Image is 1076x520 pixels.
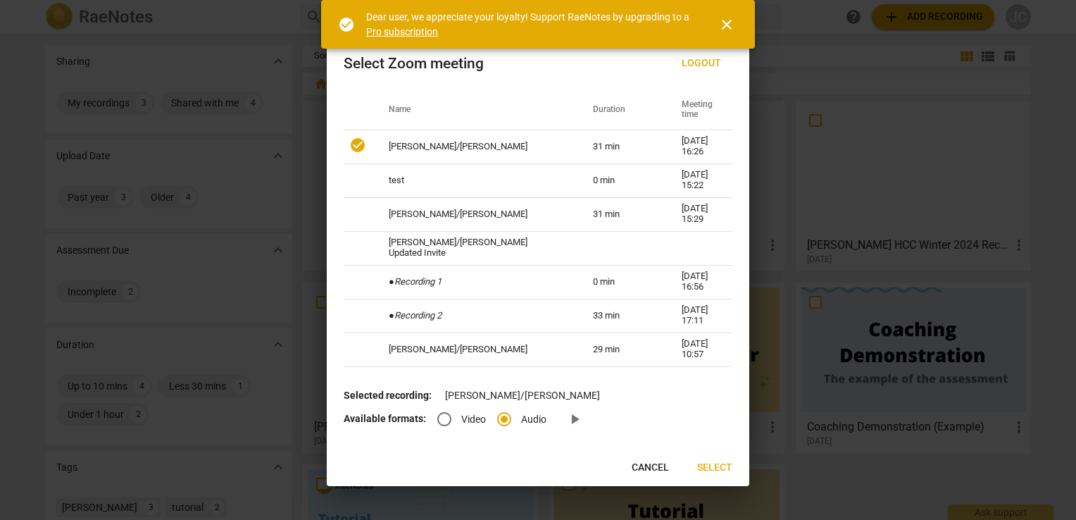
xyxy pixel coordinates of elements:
span: Audio [521,412,546,427]
td: 0 min [576,265,665,299]
i: Recording 1 [394,276,442,287]
td: ● [372,299,576,333]
td: [DATE] 15:22 [665,163,732,197]
td: [DATE] 10:57 [665,333,732,366]
td: 31 min [576,197,665,231]
th: Duration [576,90,665,130]
td: [DATE] 17:11 [665,299,732,333]
td: [DATE] 15:29 [665,197,732,231]
span: check_circle [338,16,355,33]
b: Selected recording: [344,390,432,401]
td: test [372,163,576,197]
td: [PERSON_NAME]/[PERSON_NAME] Updated Invite [372,231,576,265]
div: Select Zoom meeting [344,55,484,73]
i: Recording 2 [394,310,442,321]
button: Logout [670,51,732,76]
td: 31 min [576,130,665,163]
button: Select [686,455,744,481]
a: Pro subscription [366,26,438,37]
div: File type [437,413,558,424]
b: Available formats: [344,413,426,424]
span: Video [461,412,486,427]
td: [DATE] 16:26 [665,130,732,163]
span: Cancel [632,461,669,475]
button: Cancel [620,455,680,481]
td: 29 min [576,333,665,366]
div: Dear user, we appreciate your loyalty! Support RaeNotes by upgrading to a [366,10,693,39]
td: [DATE] 16:56 [665,265,732,299]
td: [PERSON_NAME]/[PERSON_NAME] [372,197,576,231]
td: ● [372,265,576,299]
th: Meeting time [665,90,732,130]
p: [PERSON_NAME]/[PERSON_NAME] [344,388,732,403]
span: check_circle [349,137,366,154]
td: 33 min [576,299,665,333]
button: Close [710,8,744,42]
th: Name [372,90,576,130]
span: play_arrow [566,411,583,428]
td: [PERSON_NAME]/[PERSON_NAME] [372,130,576,163]
span: Logout [682,56,721,70]
td: 0 min [576,163,665,197]
span: Select [697,461,732,475]
span: close [718,16,735,33]
a: Preview [558,402,592,436]
td: [PERSON_NAME]/[PERSON_NAME] [372,333,576,366]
